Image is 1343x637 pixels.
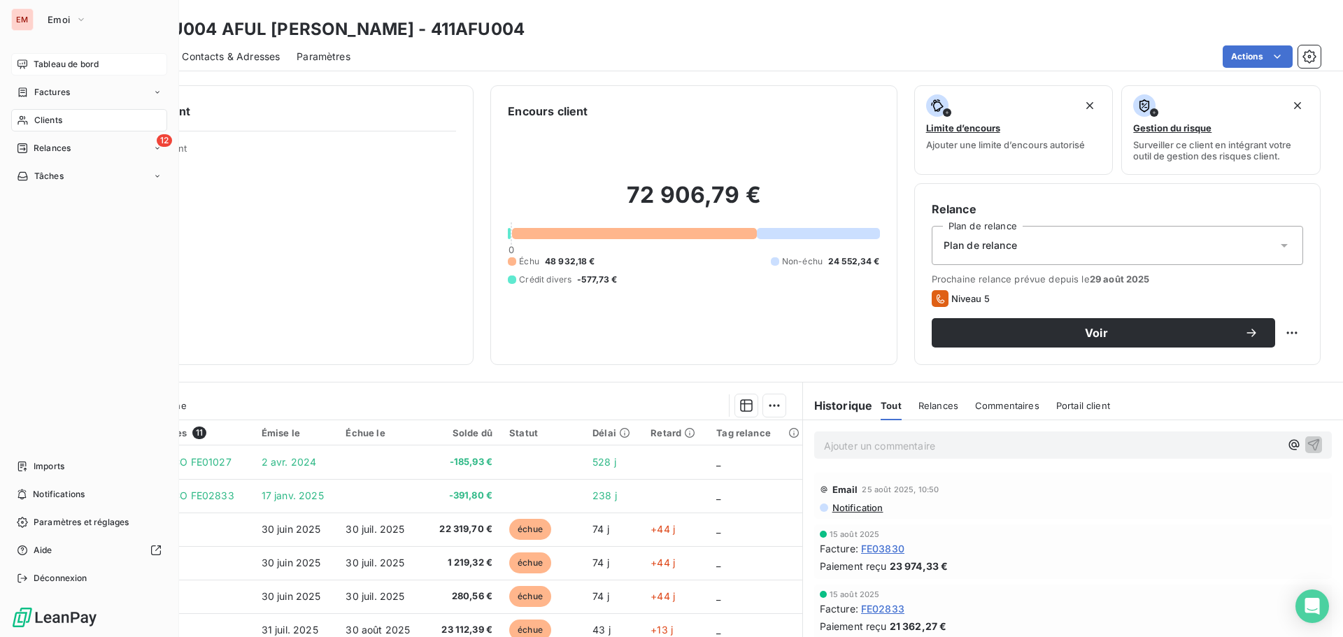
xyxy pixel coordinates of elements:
div: Retard [651,427,699,438]
span: 30 juin 2025 [262,557,321,568]
div: Échue le [346,427,415,438]
h6: Encours client [508,103,588,120]
span: 2 avr. 2024 [262,456,317,468]
span: 31 juil. 2025 [262,624,318,636]
span: Emoi [48,14,70,25]
span: Déconnexion [34,572,87,585]
h2: 72 906,79 € [508,181,879,223]
span: 30 juil. 2025 [346,557,404,568]
span: Prochaine relance prévue depuis le [932,273,1303,285]
span: FE03830 [861,541,904,556]
span: Tableau de bord [34,58,99,71]
span: 22 319,70 € [432,522,492,536]
span: 74 j [592,590,609,602]
span: Aide [34,544,52,557]
span: Propriétés Client [113,143,456,162]
div: EM [11,8,34,31]
span: Portail client [1056,400,1110,411]
span: 17 janv. 2025 [262,489,324,501]
span: Voir [948,327,1244,338]
span: Facture : [820,541,858,556]
span: 30 juin 2025 [262,523,321,535]
span: Clients [34,114,62,127]
span: -391,80 € [432,489,492,503]
span: Tâches [34,170,64,182]
span: échue [509,519,551,540]
span: 15 août 2025 [830,590,880,599]
span: _ [716,523,720,535]
button: Gestion du risqueSurveiller ce client en intégrant votre outil de gestion des risques client. [1121,85,1321,175]
span: -577,73 € [577,273,617,286]
span: Surveiller ce client en intégrant votre outil de gestion des risques client. [1133,139,1309,162]
span: _ [716,557,720,568]
span: 25 août 2025, 10:50 [862,485,939,494]
div: Tag relance [716,427,793,438]
span: _ [716,590,720,602]
div: Délai [592,427,634,438]
button: Actions [1223,45,1293,68]
span: 30 juil. 2025 [346,523,404,535]
span: 30 juil. 2025 [346,590,404,602]
span: Relances [918,400,958,411]
span: échue [509,552,551,573]
span: Relances [34,142,71,155]
h6: Informations client [85,103,456,120]
span: 21 362,27 € [890,619,947,634]
span: Échu [519,255,539,268]
span: 238 j [592,489,617,501]
span: 30 juin 2025 [262,590,321,602]
div: Émise le [262,427,329,438]
span: 280,56 € [432,589,492,603]
span: Paramètres [297,50,350,64]
span: Limite d’encours [926,122,1000,134]
span: _ [716,456,720,468]
span: +44 j [651,557,675,568]
span: Imports [34,460,64,473]
span: Contacts & Adresses [182,50,280,64]
button: Limite d’encoursAjouter une limite d’encours autorisé [914,85,1114,175]
span: 29 août 2025 [1090,273,1150,285]
span: +44 j [651,590,675,602]
span: FE02833 [861,601,904,616]
img: Logo LeanPay [11,606,98,629]
span: Facture : [820,601,858,616]
h6: Historique [803,397,873,414]
h3: 411AFU004 AFUL [PERSON_NAME] - 411AFU004 [123,17,525,42]
h6: Relance [932,201,1303,217]
span: Email [832,484,858,495]
div: Statut [509,427,576,438]
span: Non-échu [782,255,823,268]
span: 23 112,39 € [432,623,492,637]
div: Solde dû [432,427,492,438]
span: 48 932,18 € [545,255,595,268]
span: 74 j [592,557,609,568]
a: Aide [11,539,167,561]
span: +44 j [651,523,675,535]
span: Paiement reçu [820,619,887,634]
span: Paiement reçu [820,559,887,573]
span: 528 j [592,456,616,468]
span: Niveau 5 [951,293,990,304]
span: Commentaires [975,400,1039,411]
span: Tout [881,400,902,411]
span: Plan de relance [944,238,1017,252]
button: Voir [932,318,1275,348]
span: Ajouter une limite d’encours autorisé [926,139,1085,150]
span: 11 [192,427,206,439]
span: Factures [34,86,70,99]
span: -185,93 € [432,455,492,469]
span: 12 [157,134,172,147]
span: +13 j [651,624,673,636]
span: 1 219,32 € [432,556,492,570]
span: Gestion du risque [1133,122,1211,134]
span: Crédit divers [519,273,571,286]
span: Paramètres et réglages [34,516,129,529]
span: 23 974,33 € [890,559,948,573]
span: 43 j [592,624,611,636]
div: Open Intercom Messenger [1295,589,1329,623]
span: 15 août 2025 [830,530,880,538]
span: Notifications [33,488,85,501]
span: _ [716,624,720,636]
span: 74 j [592,523,609,535]
span: 0 [509,244,514,255]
